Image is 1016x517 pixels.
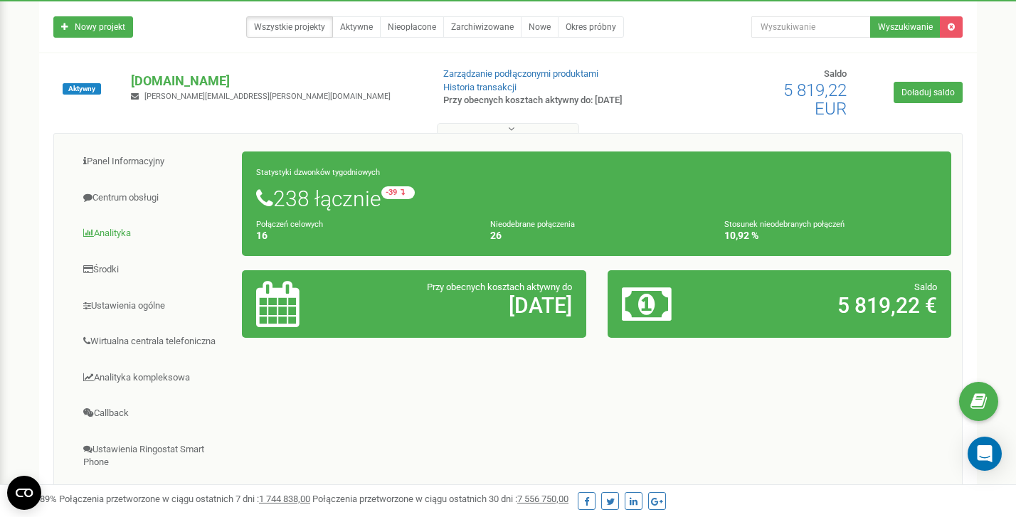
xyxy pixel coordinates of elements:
[369,294,572,317] h2: [DATE]
[443,16,522,38] a: Zarchiwizowane
[894,82,963,103] a: Doładuj saldo
[246,16,333,38] a: Wszystkie projekty
[53,16,133,38] a: Nowy projekt
[783,80,847,119] span: 5 819,22 EUR
[734,294,937,317] h2: 5 819,22 €
[63,83,101,95] span: Aktywny
[380,16,444,38] a: Nieopłacone
[381,186,415,199] small: -39
[256,168,380,177] small: Statystyki dzwonków tygodniowych
[256,220,323,229] small: Połączeń celowych
[65,289,243,324] a: Ustawienia ogólne
[724,220,845,229] small: Stosunek nieodebranych połączeń
[724,230,937,241] h4: 10,92 %
[490,220,575,229] small: Nieodebrane połączenia
[144,92,391,101] span: [PERSON_NAME][EMAIL_ADDRESS][PERSON_NAME][DOMAIN_NAME]
[443,94,655,107] p: Przy obecnych kosztach aktywny do: [DATE]
[443,82,517,92] a: Historia transakcji
[824,68,847,79] span: Saldo
[968,437,1002,471] div: Open Intercom Messenger
[256,230,469,241] h4: 16
[59,494,310,504] span: Połączenia przetworzone w ciągu ostatnich 7 dni :
[65,216,243,251] a: Analityka
[65,481,243,516] a: Integracja
[65,361,243,395] a: Analityka kompleksowa
[65,181,243,215] a: Centrum obsługi
[65,396,243,431] a: Callback
[558,16,624,38] a: Okres próbny
[65,252,243,287] a: Środki
[65,432,243,480] a: Ustawienia Ringostat Smart Phone
[521,16,559,38] a: Nowe
[131,72,420,90] p: [DOMAIN_NAME]
[443,68,598,79] a: Zarządzanie podłączonymi produktami
[490,230,703,241] h4: 26
[751,16,871,38] input: Wyszukiwanie
[870,16,941,38] button: Wyszukiwanie
[256,186,937,210] h1: 238 łącznie
[259,494,310,504] u: 1 744 838,00
[517,494,568,504] u: 7 556 750,00
[332,16,381,38] a: Aktywne
[312,494,568,504] span: Połączenia przetworzone w ciągu ostatnich 30 dni :
[65,144,243,179] a: Panel Informacyjny
[914,282,937,292] span: Saldo
[65,324,243,359] a: Wirtualna centrala telefoniczna
[7,476,41,510] button: Open CMP widget
[427,282,572,292] span: Przy obecnych kosztach aktywny do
